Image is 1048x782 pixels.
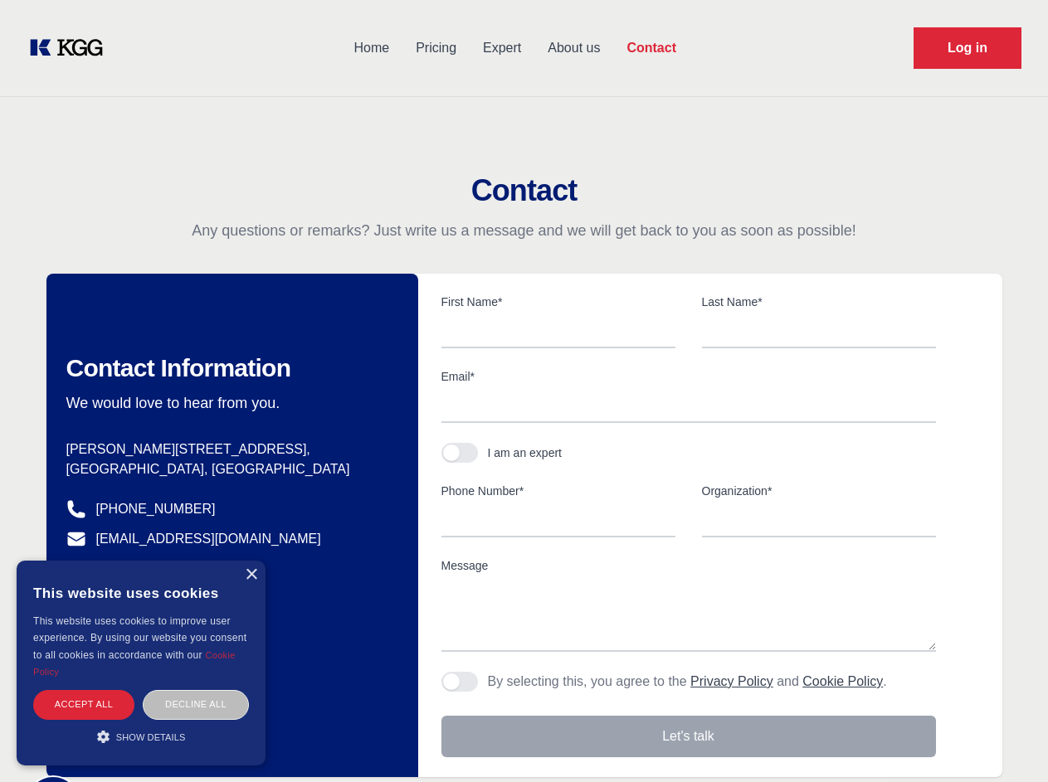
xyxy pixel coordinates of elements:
a: Expert [470,27,534,70]
span: This website uses cookies to improve user experience. By using our website you consent to all coo... [33,615,246,661]
a: Privacy Policy [690,674,773,688]
a: [PHONE_NUMBER] [96,499,216,519]
div: I am an expert [488,444,563,461]
a: Home [340,27,402,70]
a: Cookie Policy [33,650,236,677]
h2: Contact Information [66,353,392,383]
button: Let's talk [441,716,936,757]
label: Phone Number* [441,483,675,499]
label: Message [441,557,936,574]
h2: Contact [20,174,1028,207]
div: This website uses cookies [33,573,249,613]
a: Request Demo [914,27,1021,69]
a: KOL Knowledge Platform: Talk to Key External Experts (KEE) [27,35,116,61]
label: First Name* [441,294,675,310]
iframe: Chat Widget [965,702,1048,782]
span: Show details [116,732,186,742]
a: Cookie Policy [802,674,883,688]
div: Close [245,569,257,581]
p: [GEOGRAPHIC_DATA], [GEOGRAPHIC_DATA] [66,459,392,479]
p: We would love to hear from you. [66,393,392,413]
label: Last Name* [702,294,936,310]
div: Show details [33,728,249,745]
a: About us [534,27,613,70]
div: Decline all [143,690,249,719]
div: Accept all [33,690,134,719]
p: By selecting this, you agree to the and . [488,672,887,692]
p: [PERSON_NAME][STREET_ADDRESS], [66,440,392,459]
a: Contact [613,27,690,70]
a: @knowledgegategroup [66,559,232,579]
a: Pricing [402,27,470,70]
a: [EMAIL_ADDRESS][DOMAIN_NAME] [96,529,321,549]
label: Organization* [702,483,936,499]
label: Email* [441,368,936,385]
p: Any questions or remarks? Just write us a message and we will get back to you as soon as possible! [20,221,1028,240]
